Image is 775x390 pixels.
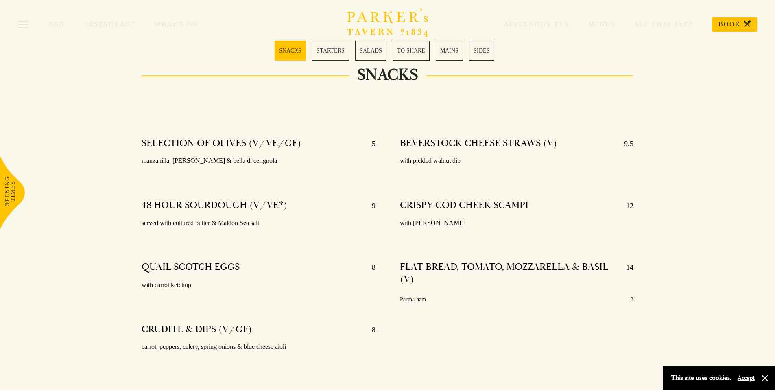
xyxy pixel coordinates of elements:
p: 12 [618,199,633,212]
p: Parma ham [400,294,426,305]
h4: QUAIL SCOTCH EGGS [142,261,240,274]
a: 5 / 6 [436,41,463,61]
p: served with cultured butter & Maldon Sea salt [142,217,375,229]
a: 3 / 6 [355,41,386,61]
h4: CRISPY COD CHEEK SCAMPI [400,199,528,212]
p: manzanilla, [PERSON_NAME] & bella di cerignola [142,155,375,167]
a: 1 / 6 [275,41,306,61]
p: with carrot ketchup [142,279,375,291]
p: 3 [631,294,633,305]
button: Accept [738,374,755,382]
p: 9.5 [616,137,633,150]
p: 8 [364,323,375,336]
h4: CRUDITE & DIPS (V/GF) [142,323,252,336]
a: 2 / 6 [312,41,349,61]
h4: BEVERSTOCK CHEESE STRAWS (V) [400,137,557,150]
p: This site uses cookies. [671,372,731,384]
p: 9 [364,199,375,212]
h2: SNACKS [349,65,426,85]
p: 5 [364,137,375,150]
p: 14 [618,261,633,285]
h4: SELECTION OF OLIVES (V/VE/GF) [142,137,301,150]
p: with [PERSON_NAME] [400,217,634,229]
p: with pickled walnut dip [400,155,634,167]
h4: FLAT BREAD, TOMATO, MOZZARELLA & BASIL (V) [400,261,618,285]
button: Close and accept [761,374,769,382]
a: 6 / 6 [469,41,494,61]
p: carrot, peppers, celery, spring onions & blue cheese aioli [142,341,375,353]
p: 8 [364,261,375,274]
h4: 48 HOUR SOURDOUGH (V/VE*) [142,199,287,212]
a: 4 / 6 [393,41,430,61]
